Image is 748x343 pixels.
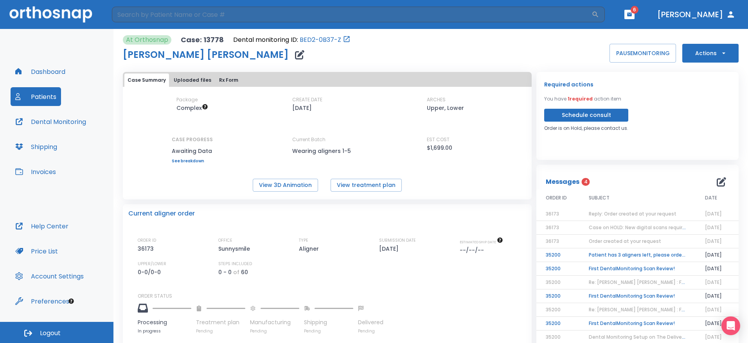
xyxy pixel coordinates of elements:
span: Case on HOLD: New digital scans required [589,224,689,231]
button: Preferences [11,292,74,311]
p: Package [176,96,198,103]
p: Pending [358,328,383,334]
p: Delivered [358,318,383,327]
p: ORDER ID [138,237,156,244]
button: Invoices [11,162,61,181]
img: Orthosnap [9,6,92,22]
p: EST COST [427,136,450,143]
p: Wearing aligners 1-5 [292,146,363,156]
span: Logout [40,329,61,338]
button: Shipping [11,137,62,156]
td: [DATE] [696,248,739,262]
p: 36173 [138,244,156,253]
a: See breakdown [172,159,213,163]
button: Dashboard [11,62,70,81]
p: In progress [138,328,191,334]
div: Tooltip anchor [68,298,75,305]
p: Upper, Lower [427,103,464,113]
td: First DentalMonitoring Scan Review! [579,317,696,330]
p: Treatment plan [196,318,245,327]
p: Messages [546,177,579,187]
button: Account Settings [11,267,88,286]
button: Help Center [11,217,73,235]
td: [DATE] [696,317,739,330]
p: Awaiting Data [172,146,213,156]
button: [PERSON_NAME] [654,7,739,22]
p: CASE PROGRESS [172,136,213,143]
button: Price List [11,242,63,260]
span: Up to 50 Steps (100 aligners) [176,104,208,112]
span: SUBJECT [589,194,610,201]
p: [DATE] [292,103,312,113]
td: [DATE] [696,262,739,276]
p: OFFICE [218,237,232,244]
td: First DentalMonitoring Scan Review! [579,289,696,303]
button: Case Summary [124,74,169,87]
div: Open patient in dental monitoring portal [233,35,351,45]
button: Dental Monitoring [11,112,91,131]
button: Actions [682,44,739,63]
span: [DATE] [705,210,722,217]
p: 60 [241,268,248,277]
p: TYPE [299,237,308,244]
p: Current Batch [292,136,363,143]
p: Sunnysmile [218,244,253,253]
p: Pending [250,328,299,334]
p: ORDER STATUS [138,293,526,300]
p: ARCHES [427,96,446,103]
td: First DentalMonitoring Scan Review! [579,262,696,276]
span: DATE [705,194,717,201]
p: Order is on Hold, please contact us. [544,125,628,132]
p: Processing [138,318,191,327]
span: 35200 [546,306,561,313]
p: Pending [196,328,245,334]
span: [DATE] [705,306,722,313]
span: ORDER ID [546,194,567,201]
p: Pending [304,328,353,334]
button: Uploaded files [171,74,214,87]
button: Schedule consult [544,109,628,122]
span: Dental Monitoring Setup on The Delivery Day [589,334,697,340]
p: Case: 13778 [181,35,224,45]
p: CREATE DATE [292,96,322,103]
span: 36173 [546,238,559,244]
td: [DATE] [696,289,739,303]
p: [DATE] [379,244,401,253]
a: BED2-0B37-Z [300,35,341,45]
span: Order created at your request [589,238,661,244]
span: The date will be available after approving treatment plan [460,239,503,244]
p: STEPS INCLUDED [218,260,252,268]
p: Shipping [304,318,353,327]
p: Required actions [544,80,593,89]
div: tabs [124,74,530,87]
td: 35200 [536,317,579,330]
td: 35200 [536,248,579,262]
button: PAUSEMONITORING [610,44,676,63]
button: Patients [11,87,61,106]
span: [DATE] [705,238,722,244]
p: --/--/-- [460,246,487,255]
p: Current aligner order [128,209,195,218]
p: UPPER/LOWER [138,260,166,268]
p: SUBMISSION DATE [379,237,416,244]
p: Manufacturing [250,318,299,327]
td: 35200 [536,262,579,276]
h1: [PERSON_NAME] [PERSON_NAME] [123,50,289,59]
p: You have action item [544,95,621,102]
button: Rx Form [216,74,241,87]
p: Aligner [299,244,322,253]
p: 0-0/0-0 [138,268,164,277]
span: 6 [631,6,638,14]
span: 35200 [546,334,561,340]
span: [DATE] [705,279,722,286]
p: Dental monitoring ID: [233,35,298,45]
